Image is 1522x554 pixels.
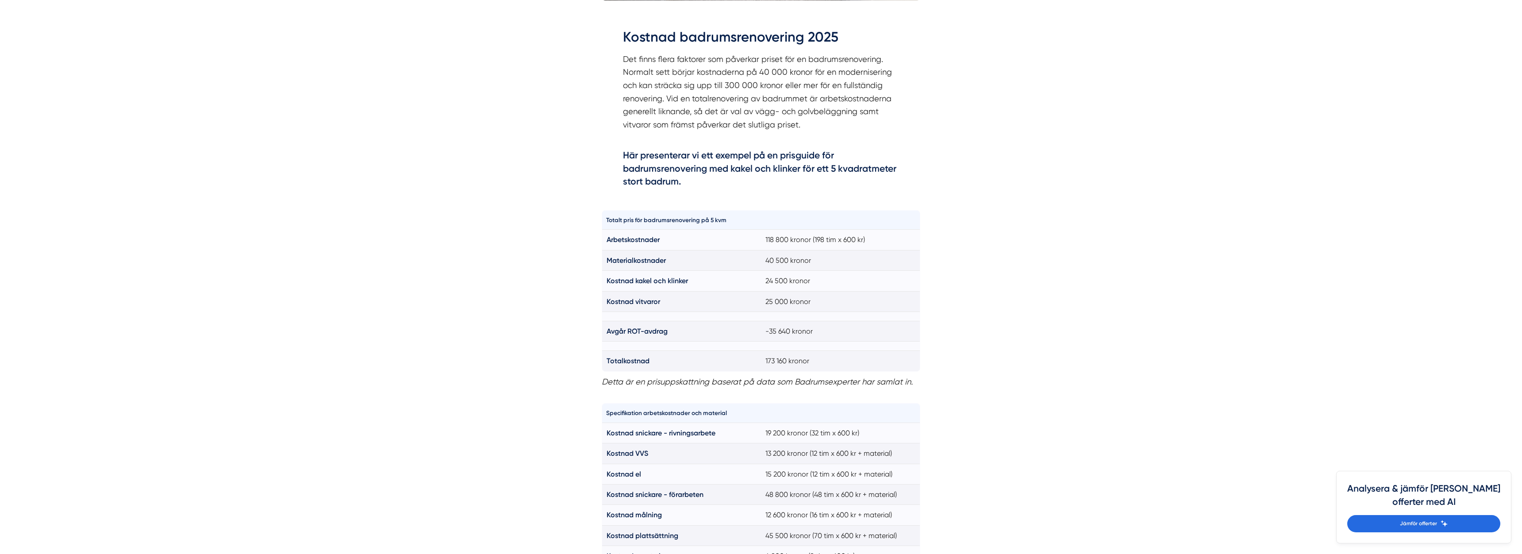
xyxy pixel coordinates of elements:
[761,485,920,505] td: 48 800 kronor (48 tim x 600 kr + material)
[602,377,913,386] em: Detta är en prisuppskattning baserat på data som Badrumsexperter har samlat in.
[623,27,899,52] h2: Kostnad badrumsrenovering 2025
[607,357,650,365] strong: Totalkostnad
[1400,519,1437,528] span: Jämför offerter
[607,327,668,335] strong: Avgår ROT-avdrag
[607,531,678,540] strong: Kostnad plattsättning
[602,211,761,230] th: Totalt pris för badrumsrenovering på 5 kvm
[761,505,920,525] td: 12 600 kronor (16 tim x 600 kr + material)
[607,490,703,499] strong: Kostnad snickare - förarbeten
[602,404,761,423] th: Specifikation arbetskostnader och material
[607,297,660,306] strong: Kostnad vitvaror
[1347,482,1500,515] h4: Analysera & jämför [PERSON_NAME] offerter med AI
[1347,515,1500,532] a: Jämför offerter
[607,235,660,244] strong: Arbetskostnader
[607,256,666,265] strong: Materialkostnader
[607,470,641,478] strong: Kostnad el
[761,351,920,371] td: 173 160 kronor
[607,449,648,458] strong: Kostnad VVS
[761,230,920,250] td: 118 800 kronor (198 tim x 600 kr)
[607,429,715,437] strong: Kostnad snickare - rivningsarbete
[761,525,920,546] td: 45 500 kronor (70 tim x 600 kr + material)
[761,443,920,464] td: 13 200 kronor (12 tim x 600 kr + material)
[761,423,920,443] td: 19 200 kronor (32 tim x 600 kr)
[761,321,920,342] td: -35 640 kronor
[761,291,920,312] td: 25 000 kronor
[761,271,920,291] td: 24 500 kronor
[623,53,899,145] p: Det finns flera faktorer som påverkar priset för en badrumsrenovering. Normalt sett börjar kostna...
[607,277,688,285] strong: Kostnad kakel och klinker
[761,464,920,484] td: 15 200 kronor (12 tim x 600 kr + material)
[761,250,920,270] td: 40 500 kronor
[607,511,662,519] strong: Kostnad målning
[623,149,899,191] h4: Här presenterar vi ett exempel på en prisguide för badrumsrenovering med kakel och klinker för et...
